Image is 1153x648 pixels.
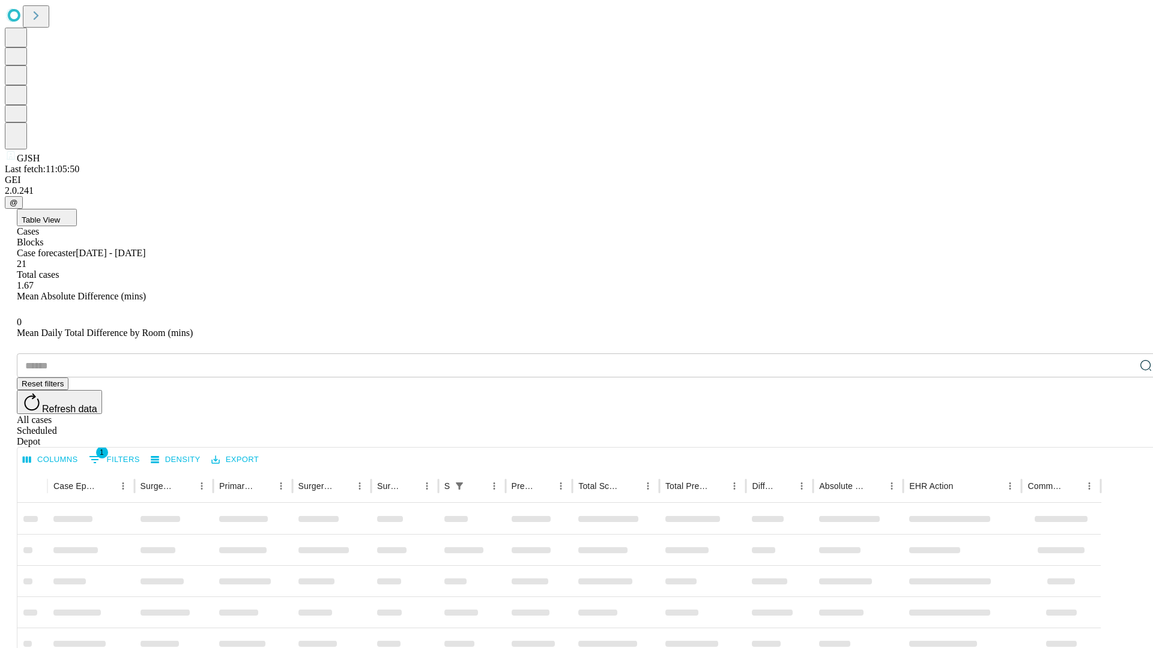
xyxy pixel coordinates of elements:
button: Sort [402,478,419,494]
div: Total Predicted Duration [665,481,709,491]
button: Reset filters [17,377,68,390]
button: Menu [115,478,132,494]
div: GEI [5,175,1148,185]
span: Table View [22,215,60,224]
button: Sort [1064,478,1081,494]
span: Refresh data [42,404,97,414]
span: 1.67 [17,280,34,290]
button: Sort [536,478,552,494]
div: Total Scheduled Duration [578,481,622,491]
span: [DATE] - [DATE] [76,248,145,258]
span: 1 [96,446,108,458]
span: 21 [17,259,26,269]
button: Show filters [86,450,143,469]
button: Sort [954,478,971,494]
button: Sort [177,478,193,494]
button: Sort [709,478,726,494]
button: Sort [256,478,273,494]
button: @ [5,196,23,209]
button: Sort [776,478,793,494]
button: Menu [793,478,810,494]
button: Show filters [451,478,468,494]
div: Case Epic Id [53,481,97,491]
button: Table View [17,209,77,226]
button: Menu [193,478,210,494]
button: Sort [623,478,640,494]
div: 1 active filter [451,478,468,494]
button: Menu [552,478,569,494]
div: Scheduled In Room Duration [444,481,450,491]
button: Menu [1081,478,1098,494]
button: Menu [726,478,743,494]
div: EHR Action [909,481,953,491]
span: Total cases [17,269,59,280]
span: 0 [17,317,22,327]
button: Menu [883,478,900,494]
button: Menu [640,478,656,494]
div: 2.0.241 [5,185,1148,196]
button: Refresh data [17,390,102,414]
span: Mean Absolute Difference (mins) [17,291,146,301]
button: Sort [469,478,486,494]
span: GJSH [17,153,40,163]
div: Surgeon Name [141,481,175,491]
button: Menu [1002,478,1018,494]
div: Surgery Date [377,481,401,491]
div: Surgery Name [298,481,333,491]
span: @ [10,198,18,207]
span: Reset filters [22,379,64,388]
div: Comments [1027,481,1062,491]
button: Sort [98,478,115,494]
button: Menu [351,478,368,494]
button: Export [208,451,262,469]
span: Mean Daily Total Difference by Room (mins) [17,328,193,338]
button: Select columns [20,451,81,469]
button: Menu [486,478,503,494]
span: Case forecaster [17,248,76,258]
div: Primary Service [219,481,254,491]
button: Menu [419,478,435,494]
div: Predicted In Room Duration [512,481,535,491]
span: Last fetch: 11:05:50 [5,164,79,174]
button: Menu [273,478,289,494]
div: Difference [752,481,775,491]
button: Sort [867,478,883,494]
div: Absolute Difference [819,481,865,491]
button: Density [148,451,204,469]
button: Sort [334,478,351,494]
